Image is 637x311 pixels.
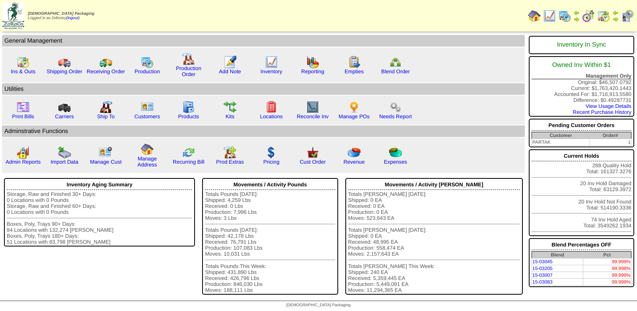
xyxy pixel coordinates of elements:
a: Manage POs [339,113,370,119]
img: calendarinout.gif [17,56,29,68]
img: cust_order.png [306,146,319,159]
div: Totals [PERSON_NAME] [DATE]: Shipped: 0 EA Received: 0 EA Production: 0 EA Moves: 523,643 EA Tota... [348,191,520,293]
a: Locations [260,113,282,119]
img: orders.gif [224,56,236,68]
div: Inventory In Sync [532,37,631,53]
span: [DEMOGRAPHIC_DATA] Packaging [28,12,94,16]
th: Pct [583,252,631,258]
a: Print Bills [12,113,34,119]
div: Original: $46,507.0792 Current: $1,763,420.1443 Accounted For: $1,716,913.5580 Difference: $0.492... [529,56,634,117]
span: [DEMOGRAPHIC_DATA] Packaging [286,303,351,307]
img: workflow.png [389,101,402,113]
div: Inventory Aging Summary [7,180,192,190]
th: Order# [590,132,631,139]
a: 15-03205 [532,266,553,271]
a: Ins & Outs [11,68,35,74]
img: calendarinout.gif [597,10,610,22]
a: Shipping Order [47,68,82,74]
th: Blend [532,252,583,258]
img: workflow.gif [224,101,236,113]
td: 1 [590,139,631,146]
div: Movements / Activity Pounds [205,180,335,190]
a: Carriers [55,113,74,119]
div: Current Holds [532,151,631,161]
a: Add Note [219,68,241,74]
div: Blend Percentages OFF [532,240,631,250]
img: cabinet.gif [182,101,195,113]
img: arrowright.gif [573,16,580,22]
a: Cust Order [300,159,325,165]
a: Import Data [51,159,78,165]
img: dollar.gif [265,146,278,159]
img: prodextras.gif [224,146,236,159]
img: truck.gif [58,56,71,68]
a: Receiving Order [87,68,125,74]
div: 288 Quality Hold Total: 161327.3276 20 Inv Hold Damaged Total: 63129.3972 20 Inv Hold Not Found T... [529,149,634,236]
td: Utilities [2,83,525,95]
img: po.png [348,101,360,113]
img: truck2.gif [99,56,112,68]
div: Storage, Raw and Finished 30+ Days: 0 Locations with 0 Pounds Storage, Raw and Finished 60+ Days:... [7,191,192,245]
a: Recurring Bill [173,159,204,165]
a: Expenses [384,159,407,165]
img: calendarprod.gif [558,10,571,22]
img: pie_chart2.png [389,146,402,159]
img: line_graph.gif [265,56,278,68]
a: Reconcile Inv [297,113,329,119]
img: invoice2.gif [17,101,29,113]
a: 15-03007 [532,272,553,278]
a: (logout) [66,16,80,20]
a: 15-03045 [532,259,553,264]
a: 15-03083 [532,279,553,285]
img: network.png [389,56,402,68]
a: Empties [345,68,364,74]
td: Adminstrative Functions [2,125,525,137]
img: managecust.png [99,146,113,159]
img: customers.gif [141,101,154,113]
img: arrowright.gif [612,16,619,22]
img: workorder.gif [348,56,360,68]
div: Pending Customer Orders [532,120,631,131]
img: import.gif [58,146,71,159]
span: Logged in as Ddisney [28,12,94,20]
img: factory.gif [182,53,195,65]
img: home.gif [528,10,541,22]
a: Recent Purchase History [573,109,631,115]
img: factory2.gif [99,101,112,113]
img: arrowleft.gif [573,10,580,16]
img: graph.gif [306,56,319,68]
a: Pricing [263,159,280,165]
img: line_graph2.gif [306,101,319,113]
img: calendarcustomer.gif [621,10,634,22]
td: 99.999% [583,272,631,279]
a: Ship To [97,113,115,119]
a: Products [178,113,199,119]
td: PARTAK [532,139,590,146]
a: Customers [134,113,160,119]
a: Manage Cust [90,159,121,165]
a: Production [134,68,160,74]
img: arrowleft.gif [612,10,619,16]
td: 99.998% [583,265,631,272]
img: graph2.png [17,146,29,159]
a: Admin Reports [6,159,41,165]
a: Production Order [176,65,201,77]
a: View Usage Details [586,103,631,109]
a: Revenue [343,159,364,165]
img: calendarprod.gif [141,56,154,68]
td: 99.999% [583,258,631,265]
a: Blend Order [381,68,410,74]
img: zoroco-logo-small.webp [2,2,24,29]
img: reconcile.gif [182,146,195,159]
div: Owned Inv Within $1 [532,58,631,73]
img: home.gif [141,143,154,156]
a: Reporting [301,68,324,74]
img: truck3.gif [58,101,71,113]
a: Kits [226,113,234,119]
th: Customer [532,132,590,139]
td: 99.999% [583,279,631,286]
td: General Management [2,35,525,47]
div: Totals Pounds [DATE]: Shipped: 4,259 Lbs Received: 0 Lbs Production: 7,996 Lbs Moves: 3 Lbs Total... [205,191,335,293]
a: Needs Report [379,113,412,119]
img: locations.gif [265,101,278,113]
